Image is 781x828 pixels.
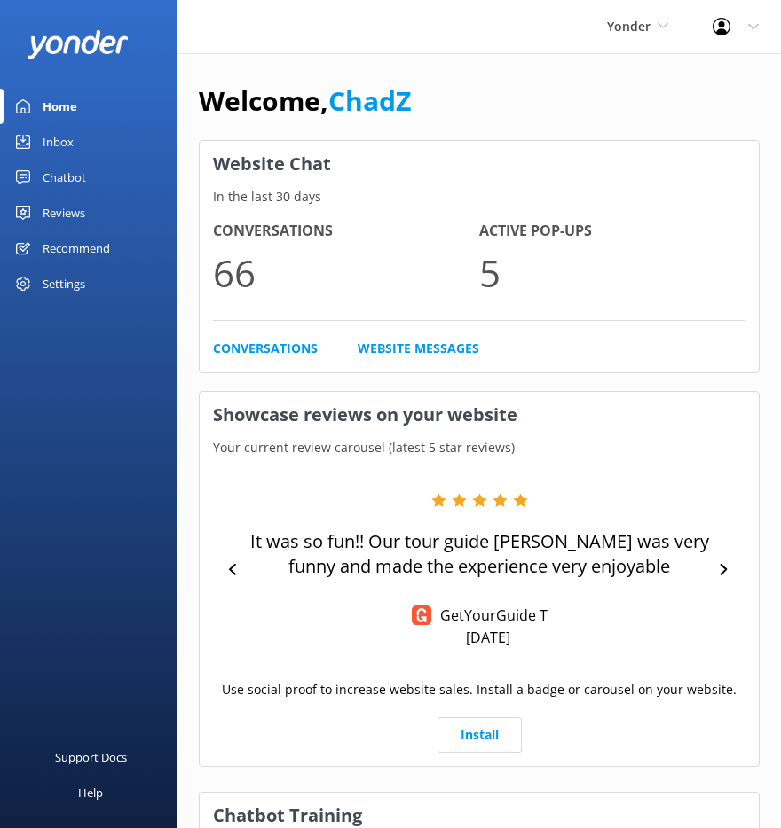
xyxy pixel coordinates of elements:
p: 5 [479,243,745,302]
a: Website Messages [358,339,479,358]
p: [DATE] [466,628,510,647]
h3: Showcase reviews on your website [200,392,759,438]
a: ChadZ [328,82,411,119]
div: Help [78,775,103,810]
span: Yonder [607,18,651,35]
img: Get Your Guide Reviews [412,605,431,625]
p: It was so fun!! Our tour guide [PERSON_NAME] was very funny and made the experience very enjoyable [248,529,710,579]
h4: Active Pop-ups [479,220,745,243]
p: In the last 30 days [200,187,759,207]
p: 66 [213,243,479,302]
a: Install [438,717,522,753]
div: Home [43,89,77,124]
h4: Conversations [213,220,479,243]
p: Use social proof to increase website sales. Install a badge or carousel on your website. [222,680,737,699]
a: Conversations [213,339,318,358]
p: Your current review carousel (latest 5 star reviews) [200,438,759,457]
div: Support Docs [55,739,127,775]
div: Settings [43,266,85,301]
div: Reviews [43,195,85,230]
p: GetYourGuide T [431,605,548,625]
h3: Website Chat [200,141,759,187]
div: Recommend [43,230,110,266]
div: Inbox [43,124,74,160]
div: Chatbot [43,160,86,195]
img: yonder-white-logo.png [27,30,129,59]
h1: Welcome, [199,80,411,122]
